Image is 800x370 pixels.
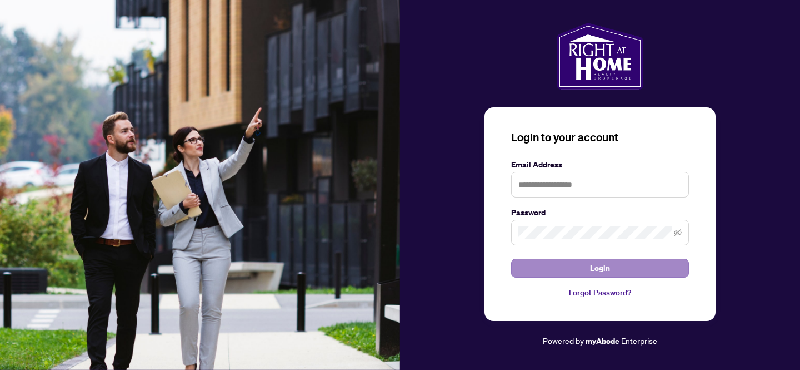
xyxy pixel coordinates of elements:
[511,259,689,278] button: Login
[590,259,610,277] span: Login
[621,336,657,346] span: Enterprise
[511,206,689,219] label: Password
[674,229,682,236] span: eye-invisible
[557,23,643,90] img: ma-logo
[511,159,689,171] label: Email Address
[543,336,584,346] span: Powered by
[511,130,689,145] h3: Login to your account
[586,335,619,347] a: myAbode
[511,287,689,299] a: Forgot Password?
